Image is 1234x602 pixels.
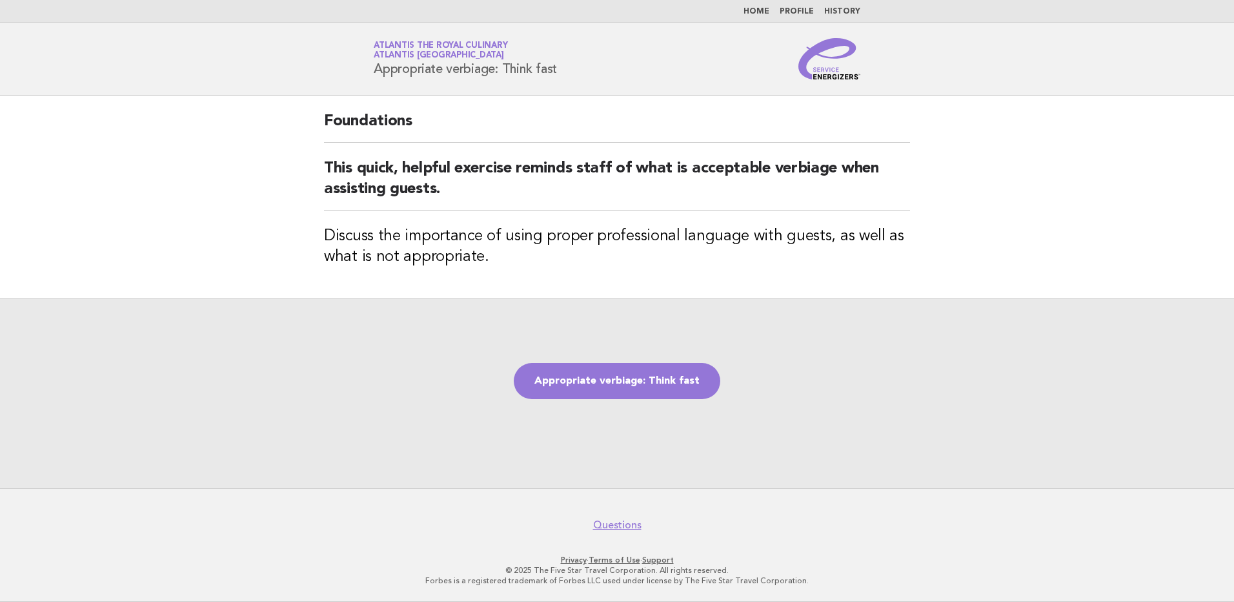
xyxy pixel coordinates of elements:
[324,111,910,143] h2: Foundations
[642,555,674,565] a: Support
[324,226,910,267] h3: Discuss the importance of using proper professional language with guests, as well as what is not ...
[222,565,1012,576] p: © 2025 The Five Star Travel Corporation. All rights reserved.
[798,38,860,79] img: Service Energizers
[324,158,910,211] h2: This quick, helpful exercise reminds staff of what is acceptable verbiage when assisting guests.
[222,555,1012,565] p: · ·
[514,363,720,399] a: Appropriate verbiage: Think fast
[374,52,504,60] span: Atlantis [GEOGRAPHIC_DATA]
[374,41,507,59] a: Atlantis the Royal CulinaryAtlantis [GEOGRAPHIC_DATA]
[222,576,1012,586] p: Forbes is a registered trademark of Forbes LLC used under license by The Five Star Travel Corpora...
[780,8,814,16] a: Profile
[593,519,642,532] a: Questions
[589,555,640,565] a: Terms of Use
[743,8,769,16] a: Home
[374,42,557,76] h1: Appropriate verbiage: Think fast
[561,555,587,565] a: Privacy
[824,8,860,16] a: History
